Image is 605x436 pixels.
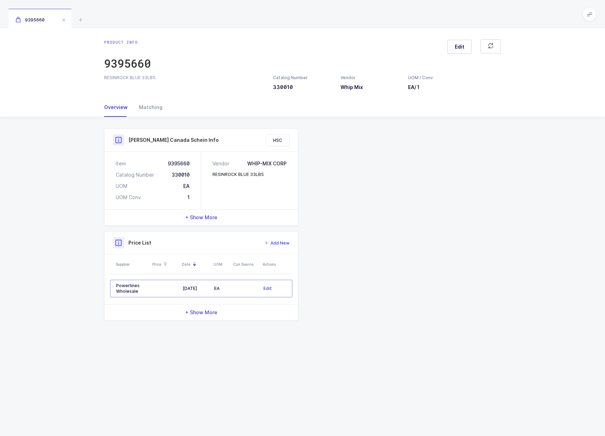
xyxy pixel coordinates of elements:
[128,137,219,144] h3: [PERSON_NAME] Canada Schein Info
[212,160,232,167] div: Vendor
[104,75,265,81] div: RESINROCK BLUE 33LBS
[116,283,147,294] div: Powerlines Wholesale
[263,285,272,292] button: Edit
[266,135,289,146] div: HSC
[185,214,217,221] span: + Show More
[187,194,190,201] div: 1
[116,194,141,201] div: UOM Conv
[183,183,190,190] div: EA
[455,43,464,50] span: Edit
[104,98,133,117] div: Overview
[263,261,290,267] div: Actions
[15,17,45,23] span: 9395660
[265,240,289,247] button: Add New
[116,183,127,190] div: UOM
[270,240,289,247] span: Add New
[212,171,264,178] div: RESINROCK BLUE 33LBS
[408,75,433,81] div: UOM / Conv
[128,239,151,246] h3: Price List
[214,286,228,291] div: EA
[152,258,178,270] div: Price
[414,84,420,90] span: / 1
[116,261,148,267] div: Supplier
[340,75,400,81] div: Vendor
[247,160,287,167] div: WHIP-MIX CORP
[104,305,298,320] div: + Show More
[447,40,472,54] button: Edit
[104,210,298,225] div: + Show More
[214,261,229,267] div: UOM
[104,39,151,45] div: Product info
[182,258,209,270] div: Date
[340,84,400,91] h3: Whip Mix
[233,261,259,267] div: Can Source
[183,286,209,291] div: [DATE]
[408,84,433,91] h3: EA
[133,98,163,117] div: Matching
[185,309,217,316] span: + Show More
